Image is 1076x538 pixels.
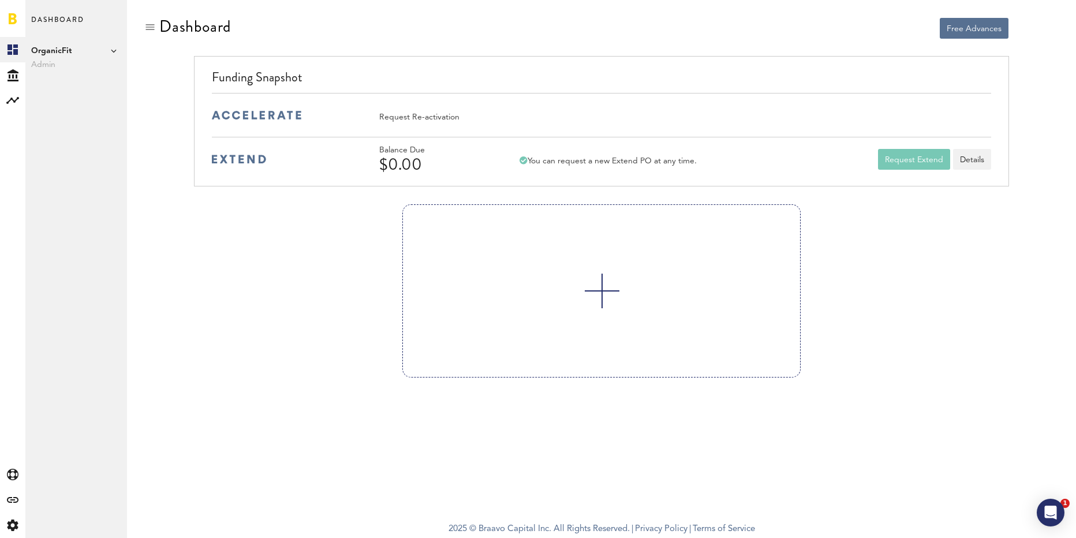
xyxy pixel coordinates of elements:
[212,155,266,164] img: extend-medium-blue-logo.svg
[693,525,755,533] a: Terms of Service
[379,112,459,122] div: Request Re-activation
[520,156,697,166] div: You can request a new Extend PO at any time.
[379,155,489,174] div: $0.00
[635,525,688,533] a: Privacy Policy
[212,111,301,119] img: accelerate-medium-blue-logo.svg
[31,58,121,72] span: Admin
[1060,499,1070,508] span: 1
[31,13,84,37] span: Dashboard
[212,68,991,93] div: Funding Snapshot
[379,145,489,155] div: Balance Due
[953,149,991,170] a: Details
[449,521,630,538] span: 2025 © Braavo Capital Inc. All Rights Reserved.
[31,44,121,58] span: OrganicFit
[940,18,1008,39] button: Free Advances
[878,149,950,170] button: Request Extend
[1037,499,1064,526] div: Open Intercom Messenger
[159,17,231,36] div: Dashboard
